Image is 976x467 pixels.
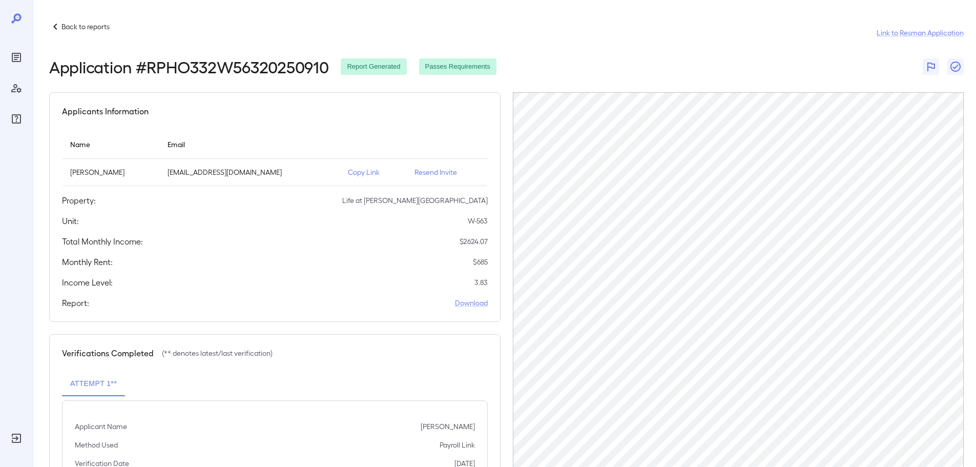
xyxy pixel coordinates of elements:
[62,194,96,207] h5: Property:
[62,372,125,396] button: Attempt 1**
[419,62,496,72] span: Passes Requirements
[8,49,25,66] div: Reports
[8,430,25,446] div: Log Out
[75,440,118,450] p: Method Used
[62,347,154,359] h5: Verifications Completed
[8,80,25,96] div: Manage Users
[168,167,331,177] p: [EMAIL_ADDRESS][DOMAIN_NAME]
[62,130,159,159] th: Name
[341,62,406,72] span: Report Generated
[62,256,113,268] h5: Monthly Rent:
[62,130,488,186] table: simple table
[75,421,127,432] p: Applicant Name
[455,298,488,308] a: Download
[62,215,79,227] h5: Unit:
[62,235,143,248] h5: Total Monthly Income:
[8,111,25,127] div: FAQ
[70,167,151,177] p: [PERSON_NAME]
[414,167,480,177] p: Resend Invite
[342,195,488,206] p: Life at [PERSON_NAME][GEOGRAPHIC_DATA]
[440,440,475,450] p: Payroll Link
[162,348,273,358] p: (** denotes latest/last verification)
[49,57,328,76] h2: Application # RPHO332W56320250910
[61,22,110,32] p: Back to reports
[474,277,488,288] p: 3.83
[923,58,939,75] button: Flag Report
[421,421,475,432] p: [PERSON_NAME]
[468,216,488,226] p: W-563
[348,167,398,177] p: Copy Link
[473,257,488,267] p: $ 685
[159,130,340,159] th: Email
[62,105,149,117] h5: Applicants Information
[62,276,113,289] h5: Income Level:
[947,58,964,75] button: Close Report
[460,236,488,247] p: $ 2624.07
[877,28,964,38] a: Link to Resman Application
[62,297,89,309] h5: Report:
